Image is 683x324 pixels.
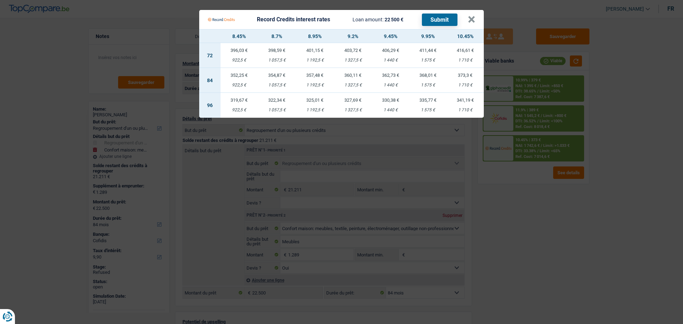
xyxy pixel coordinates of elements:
div: 922,5 € [221,108,258,112]
th: 9.45% [372,30,409,43]
div: 357,48 € [296,73,334,78]
th: 8.7% [258,30,296,43]
th: 8.95% [296,30,334,43]
td: 72 [199,43,221,68]
div: 322,34 € [258,98,296,102]
div: 1 327,5 € [334,108,372,112]
div: 325,01 € [296,98,334,102]
div: 406,29 € [372,48,409,53]
td: 84 [199,68,221,93]
div: 1 057,5 € [258,58,296,63]
button: × [468,16,475,23]
div: 411,44 € [409,48,446,53]
div: 1 057,5 € [258,83,296,87]
div: 1 440 € [372,83,409,87]
div: 360,11 € [334,73,372,78]
div: 1 575 € [409,58,446,63]
div: 396,03 € [221,48,258,53]
td: 96 [199,93,221,118]
th: 9.95% [409,30,446,43]
div: 401,15 € [296,48,334,53]
div: 398,59 € [258,48,296,53]
div: 319,67 € [221,98,258,102]
div: 1 192,5 € [296,83,334,87]
div: 341,19 € [446,98,484,102]
div: 1 575 € [409,108,446,112]
span: 22 500 € [385,17,403,22]
div: 1 192,5 € [296,58,334,63]
div: 327,69 € [334,98,372,102]
div: 362,73 € [372,73,409,78]
div: 922,5 € [221,83,258,87]
div: 1 710 € [446,58,484,63]
div: 416,61 € [446,48,484,53]
div: 1 440 € [372,108,409,112]
div: 1 192,5 € [296,108,334,112]
div: 403,72 € [334,48,372,53]
th: 9.2% [334,30,372,43]
img: Record Credits [208,13,235,26]
div: 1 575 € [409,83,446,87]
span: Loan amount: [353,17,383,22]
div: 1 710 € [446,108,484,112]
div: 354,87 € [258,73,296,78]
div: 368,01 € [409,73,446,78]
div: 1 440 € [372,58,409,63]
button: Submit [422,14,457,26]
div: 1 710 € [446,83,484,87]
th: 10.45% [446,30,484,43]
div: 373,3 € [446,73,484,78]
div: 1 057,5 € [258,108,296,112]
div: 922,5 € [221,58,258,63]
div: 335,77 € [409,98,446,102]
div: 1 327,5 € [334,83,372,87]
th: 8.45% [221,30,258,43]
div: 330,38 € [372,98,409,102]
div: 352,25 € [221,73,258,78]
div: 1 327,5 € [334,58,372,63]
div: Record Credits interest rates [257,17,330,22]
